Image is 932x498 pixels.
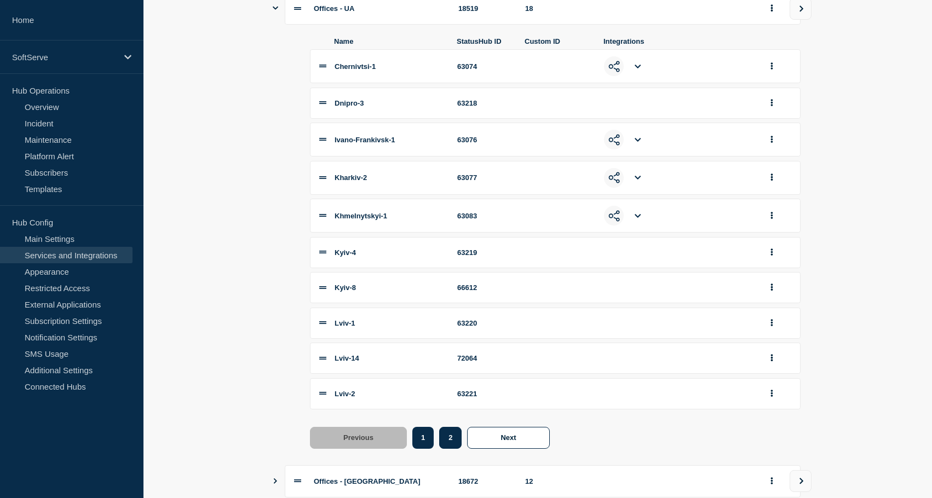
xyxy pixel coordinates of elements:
div: 63221 [457,390,512,398]
div: 63074 [457,62,512,71]
button: group actions [765,473,779,490]
span: Next [500,433,516,442]
div: 63077 [457,173,512,182]
div: 72064 [457,354,512,362]
button: group actions [765,244,779,261]
button: 2 [439,427,462,449]
button: group actions [765,350,779,367]
button: group actions [765,58,779,75]
button: view group [790,470,812,492]
button: group actions [765,169,779,186]
div: 18519 [458,4,512,13]
span: Ivano-Frankivsk-1 [335,136,395,144]
button: group actions [765,95,779,112]
span: Lviv-14 [335,354,359,362]
span: Custom ID [525,37,590,45]
div: 63083 [457,212,512,220]
img: generic_hook_icon [608,134,620,146]
button: Next [467,427,549,449]
div: 63219 [457,248,512,257]
div: 66612 [457,283,512,292]
button: Show services [273,465,278,497]
button: group actions [765,207,779,224]
div: 18 [525,4,752,13]
span: StatusHub ID [457,37,511,45]
img: generic_hook_icon [608,61,620,72]
button: group actions [765,279,779,296]
span: Lviv-2 [335,390,355,398]
span: Offices - [GEOGRAPHIC_DATA] [314,477,421,485]
img: generic_hook_icon [608,210,620,222]
span: Dnipro-3 [335,99,364,107]
button: group actions [765,131,779,148]
span: Integrations [603,37,752,45]
div: 63076 [457,136,512,144]
button: group actions [765,315,779,332]
span: Kyiv-8 [335,283,356,292]
span: Lviv-1 [335,319,355,327]
button: 1 [412,427,434,449]
button: Previous [310,427,407,449]
p: SoftServe [12,53,117,62]
div: 12 [525,477,752,485]
span: Kharkiv-2 [335,173,367,182]
div: 63220 [457,319,512,327]
span: Chernivtsi-1 [335,62,376,71]
button: group actions [765,385,779,402]
img: generic_hook_icon [608,172,620,183]
span: Offices - UA [314,4,354,13]
div: 18672 [458,477,512,485]
div: 63218 [457,99,512,107]
span: Name [334,37,444,45]
span: Previous [343,433,373,442]
span: Khmelnytskyi-1 [335,212,387,220]
span: Kyiv-4 [335,248,356,257]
